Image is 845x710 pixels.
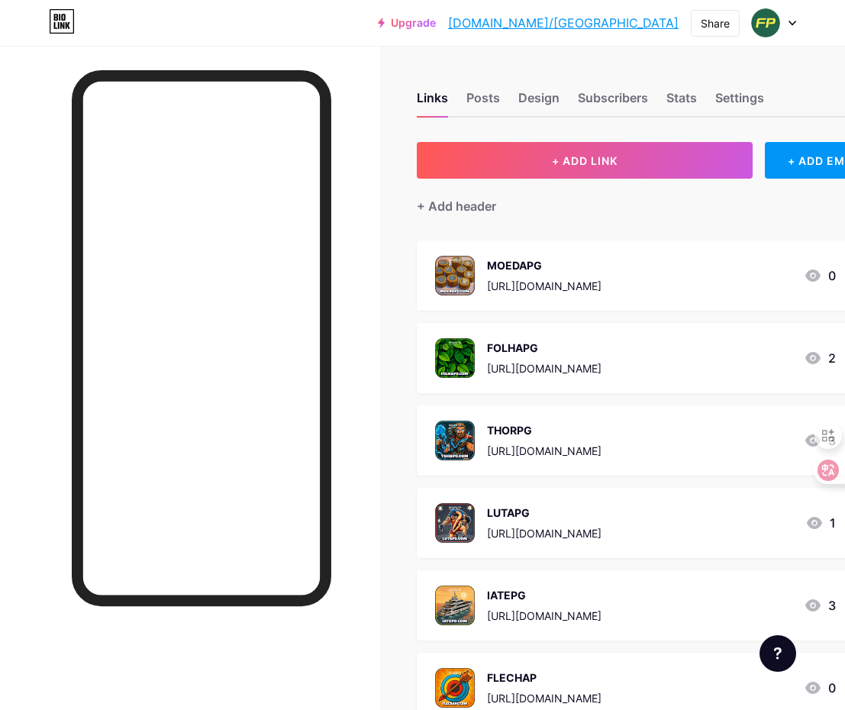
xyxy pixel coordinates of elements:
img: FLECHAP [435,668,475,708]
img: MOEDAPG [435,256,475,295]
div: Links [417,89,448,116]
div: 1 [805,514,836,532]
div: 2 [804,349,836,367]
div: [URL][DOMAIN_NAME] [487,278,601,294]
div: THORPG [487,422,601,438]
div: 3 [804,431,836,450]
a: Upgrade [378,17,436,29]
img: xin an [751,8,780,37]
img: THORPG [435,421,475,460]
div: LUTAPG [487,505,601,521]
div: FOLHAPG [487,340,601,356]
span: + ADD LINK [552,154,618,167]
img: LUTAPG [435,503,475,543]
img: FOLHAPG [435,338,475,378]
div: MOEDAPG [487,257,601,273]
div: Share [701,15,730,31]
div: Settings [715,89,764,116]
div: [URL][DOMAIN_NAME] [487,525,601,541]
div: [URL][DOMAIN_NAME] [487,443,601,459]
div: Stats [666,89,697,116]
div: IATEPG [487,587,601,603]
div: [URL][DOMAIN_NAME] [487,690,601,706]
img: IATEPG [435,586,475,625]
div: Subscribers [578,89,648,116]
a: [DOMAIN_NAME]/[GEOGRAPHIC_DATA] [448,14,679,32]
div: [URL][DOMAIN_NAME] [487,608,601,624]
div: 3 [804,596,836,615]
div: + Add header [417,197,496,215]
div: FLECHAP [487,670,601,686]
button: + ADD LINK [417,142,753,179]
div: 0 [804,679,836,697]
div: [URL][DOMAIN_NAME] [487,360,601,376]
div: Posts [466,89,500,116]
div: 0 [804,266,836,285]
div: Design [518,89,560,116]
